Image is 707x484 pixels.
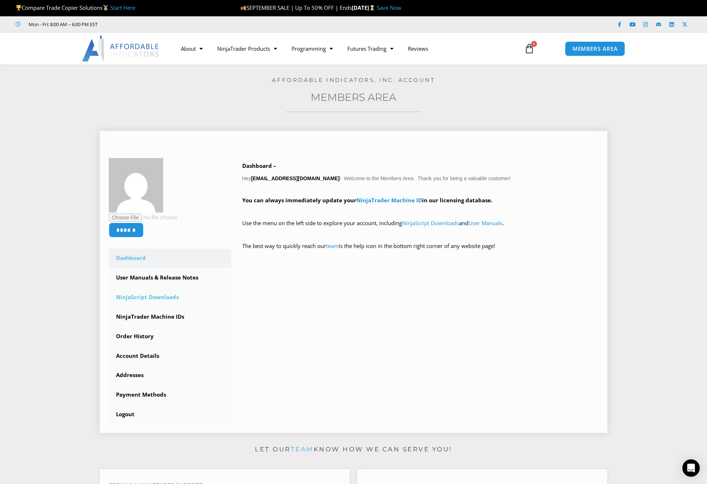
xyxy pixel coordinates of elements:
a: Dashboard [109,249,231,268]
div: Open Intercom Messenger [682,459,700,477]
p: Let our know how we can serve you! [100,444,607,455]
a: 0 [513,38,545,59]
a: Addresses [109,366,231,385]
iframe: Customer reviews powered by Trustpilot [108,21,216,28]
p: The best way to quickly reach our is the help icon in the bottom right corner of any website page! [242,241,599,261]
a: NinjaScript Downloads [109,288,231,307]
img: 🏆 [16,5,21,11]
span: SEPTEMBER SALE | Up To 50% OFF | Ends [240,4,352,11]
strong: [EMAIL_ADDRESS][DOMAIN_NAME] [251,175,339,181]
nav: Menu [174,40,516,57]
a: team [326,242,339,249]
strong: [DATE] [352,4,377,11]
a: Account Details [109,347,231,365]
a: NinjaTrader Products [210,40,284,57]
img: d2117ace48cef559e8e15ce27b86871a5a46866aa7b6571df7220bbf9761b8e6 [109,158,163,212]
strong: You can always immediately update your in our licensing database. [242,197,492,204]
img: LogoAI | Affordable Indicators – NinjaTrader [82,36,160,62]
a: User Manuals [468,219,503,227]
span: MEMBERS AREA [572,46,618,51]
span: Compare Trade Copier Solutions [16,4,135,11]
a: Affordable Indicators, Inc. Account [272,76,435,83]
b: Dashboard – [242,162,276,169]
a: NinjaScript Downloads [402,219,459,227]
nav: Account pages [109,249,231,424]
a: About [174,40,210,57]
img: 🥇 [103,5,108,11]
a: NinjaTrader Machine IDs [109,307,231,326]
a: Start Here [110,4,135,11]
a: Order History [109,327,231,346]
span: 0 [531,41,537,47]
a: team [291,446,314,453]
a: MEMBERS AREA [565,41,625,56]
div: Hey ! Welcome to the Members Area. Thank you for being a valuable customer! [242,161,599,261]
span: Mon - Fri: 8:00 AM – 6:00 PM EST [27,20,98,29]
a: NinjaTrader Machine ID [356,197,422,204]
img: 🍂 [241,5,246,11]
a: Payment Methods [109,385,231,404]
a: Members Area [311,91,396,103]
p: Use the menu on the left side to explore your account, including and . [242,218,599,239]
a: Reviews [401,40,435,57]
a: Futures Trading [340,40,401,57]
a: User Manuals & Release Notes [109,268,231,287]
a: Save Now [377,4,401,11]
img: ⌛ [369,5,375,11]
a: Programming [284,40,340,57]
a: Logout [109,405,231,424]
